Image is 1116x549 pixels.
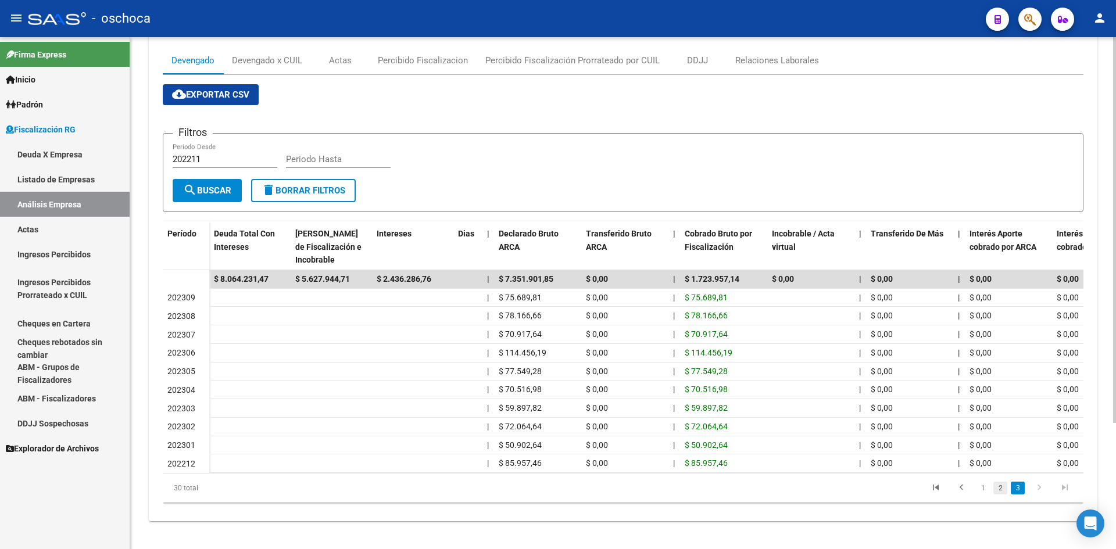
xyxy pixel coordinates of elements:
[1011,482,1025,494] a: 3
[487,329,489,339] span: |
[970,348,992,357] span: $ 0,00
[976,482,990,494] a: 1
[965,221,1052,272] datatable-header-cell: Interés Aporte cobrado por ARCA
[673,274,675,284] span: |
[866,221,953,272] datatable-header-cell: Transferido De Más
[859,422,861,431] span: |
[687,54,708,67] div: DDJJ
[673,367,675,376] span: |
[163,221,209,270] datatable-header-cell: Período
[499,229,559,252] span: Declarado Bruto ARCA
[871,311,893,320] span: $ 0,00
[925,482,947,494] a: go to first page
[958,385,960,394] span: |
[993,482,1007,494] a: 2
[958,311,960,320] span: |
[167,385,195,394] span: 202304
[487,458,489,468] span: |
[487,440,489,450] span: |
[372,221,453,272] datatable-header-cell: Intereses
[586,229,652,252] span: Transferido Bruto ARCA
[291,221,372,272] datatable-header-cell: Deuda Bruta Neto de Fiscalización e Incobrable
[970,458,992,468] span: $ 0,00
[859,385,861,394] span: |
[1057,348,1079,357] span: $ 0,00
[992,478,1009,498] li: page 2
[673,329,675,339] span: |
[214,274,269,284] span: $ 8.064.231,47
[6,442,99,455] span: Explorador de Archivos
[6,98,43,111] span: Padrón
[772,229,835,252] span: Incobrable / Acta virtual
[377,229,412,238] span: Intereses
[329,54,352,67] div: Actas
[1057,274,1079,284] span: $ 0,00
[232,54,302,67] div: Devengado x CUIL
[871,403,893,412] span: $ 0,00
[92,6,151,31] span: - oschoca
[958,458,960,468] span: |
[499,348,546,357] span: $ 114.456,19
[209,221,291,272] datatable-header-cell: Deuda Total Con Intereses
[173,179,242,202] button: Buscar
[494,221,581,272] datatable-header-cell: Declarado Bruto ARCA
[970,440,992,450] span: $ 0,00
[953,221,965,272] datatable-header-cell: |
[854,221,866,272] datatable-header-cell: |
[173,124,213,141] h3: Filtros
[1057,403,1079,412] span: $ 0,00
[487,422,489,431] span: |
[487,311,489,320] span: |
[167,459,195,468] span: 202212
[172,89,249,100] span: Exportar CSV
[685,293,728,302] span: $ 75.689,81
[458,229,474,238] span: Dias
[859,458,861,468] span: |
[970,422,992,431] span: $ 0,00
[1009,478,1026,498] li: page 3
[871,422,893,431] span: $ 0,00
[859,440,861,450] span: |
[958,440,960,450] span: |
[673,348,675,357] span: |
[871,385,893,394] span: $ 0,00
[970,293,992,302] span: $ 0,00
[958,348,960,357] span: |
[685,458,728,468] span: $ 85.957,46
[586,422,608,431] span: $ 0,00
[680,221,767,272] datatable-header-cell: Cobrado Bruto por Fiscalización
[586,385,608,394] span: $ 0,00
[871,348,893,357] span: $ 0,00
[1093,11,1107,25] mat-icon: person
[378,54,468,67] div: Percibido Fiscalizacion
[859,329,861,339] span: |
[499,329,542,339] span: $ 70.917,64
[581,221,668,272] datatable-header-cell: Transferido Bruto ARCA
[163,84,259,105] button: Exportar CSV
[163,473,345,503] div: 30 total
[1028,482,1050,494] a: go to next page
[685,403,728,412] span: $ 59.897,82
[487,403,489,412] span: |
[958,229,960,238] span: |
[499,403,542,412] span: $ 59.897,82
[673,440,675,450] span: |
[167,311,195,321] span: 202308
[685,329,728,339] span: $ 70.917,64
[499,311,542,320] span: $ 78.166,66
[772,274,794,284] span: $ 0,00
[499,422,542,431] span: $ 72.064,64
[673,293,675,302] span: |
[586,440,608,450] span: $ 0,00
[673,311,675,320] span: |
[487,274,489,284] span: |
[871,229,943,238] span: Transferido De Más
[685,440,728,450] span: $ 50.902,64
[859,311,861,320] span: |
[673,403,675,412] span: |
[685,311,728,320] span: $ 78.166,66
[859,348,861,357] span: |
[859,274,861,284] span: |
[685,274,739,284] span: $ 1.723.957,14
[183,185,231,196] span: Buscar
